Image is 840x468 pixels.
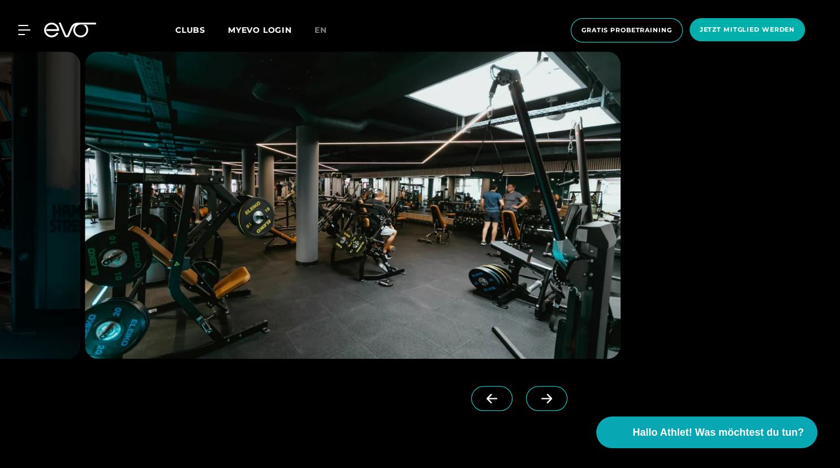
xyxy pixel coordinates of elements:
[581,25,672,35] span: Gratis Probetraining
[632,425,804,440] span: Hallo Athlet! Was möchtest du tun?
[686,18,808,42] a: Jetzt Mitglied werden
[175,25,205,35] span: Clubs
[315,24,341,37] a: en
[596,417,817,448] button: Hallo Athlet! Was möchtest du tun?
[567,18,686,42] a: Gratis Probetraining
[315,25,327,35] span: en
[175,24,228,35] a: Clubs
[228,25,292,35] a: MYEVO LOGIN
[700,25,795,35] span: Jetzt Mitglied werden
[85,51,621,359] img: evofitness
